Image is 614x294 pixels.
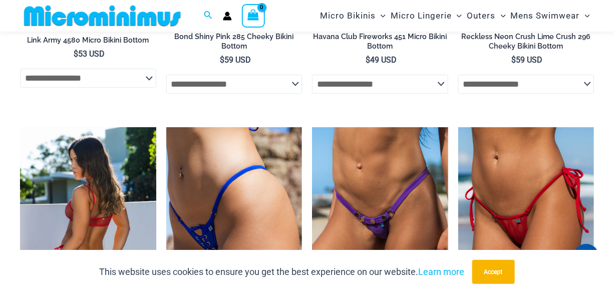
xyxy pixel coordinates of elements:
[100,264,465,279] p: This website uses cookies to ensure you get the best experience on our website.
[511,3,580,29] span: Mens Swimwear
[204,10,213,22] a: Search icon link
[312,32,448,51] h2: Havana Club Fireworks 451 Micro Bikini Bottom
[388,3,464,29] a: Micro LingerieMenu ToggleMenu Toggle
[496,3,506,29] span: Menu Toggle
[376,3,386,29] span: Menu Toggle
[391,3,452,29] span: Micro Lingerie
[366,55,397,65] bdi: 49 USD
[220,55,224,65] span: $
[512,55,516,65] span: $
[580,3,590,29] span: Menu Toggle
[452,3,462,29] span: Menu Toggle
[366,55,370,65] span: $
[242,4,265,27] a: View Shopping Cart, empty
[166,32,302,51] h2: Bond Shiny Pink 285 Cheeky Bikini Bottom
[465,3,508,29] a: OutersMenu ToggleMenu Toggle
[20,5,185,27] img: MM SHOP LOGO FLAT
[512,55,543,65] bdi: 59 USD
[220,55,251,65] bdi: 59 USD
[320,3,376,29] span: Micro Bikinis
[74,49,78,59] span: $
[20,36,156,45] h2: Link Army 4580 Micro Bikini Bottom
[223,12,232,21] a: Account icon link
[472,260,515,284] button: Accept
[74,49,105,59] bdi: 53 USD
[458,32,594,55] a: Reckless Neon Crush Lime Crush 296 Cheeky Bikini Bottom
[508,3,592,29] a: Mens SwimwearMenu ToggleMenu Toggle
[458,32,594,51] h2: Reckless Neon Crush Lime Crush 296 Cheeky Bikini Bottom
[166,32,302,55] a: Bond Shiny Pink 285 Cheeky Bikini Bottom
[318,3,388,29] a: Micro BikinisMenu ToggleMenu Toggle
[467,3,496,29] span: Outers
[419,266,465,277] a: Learn more
[20,36,156,49] a: Link Army 4580 Micro Bikini Bottom
[316,2,594,30] nav: Site Navigation
[312,32,448,55] a: Havana Club Fireworks 451 Micro Bikini Bottom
